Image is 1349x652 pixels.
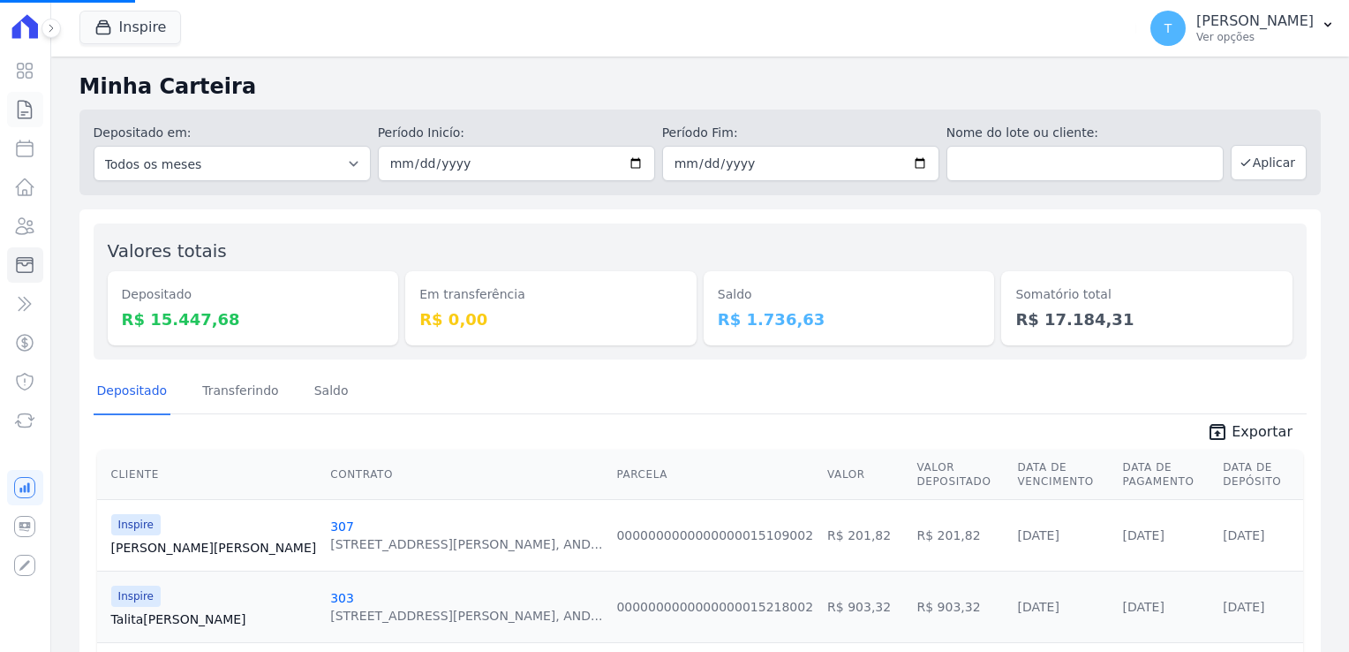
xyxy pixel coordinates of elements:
[1123,528,1164,542] a: [DATE]
[1223,528,1264,542] a: [DATE]
[1196,12,1314,30] p: [PERSON_NAME]
[330,607,602,625] div: [STREET_ADDRESS][PERSON_NAME], AND...
[111,514,161,535] span: Inspire
[419,285,682,304] dt: Em transferência
[111,539,317,557] a: [PERSON_NAME][PERSON_NAME]
[122,285,385,304] dt: Depositado
[111,610,317,628] a: Talita[PERSON_NAME]
[1232,421,1292,443] span: Exportar
[910,450,1011,500] th: Valor Depositado
[1123,600,1164,614] a: [DATE]
[616,600,813,614] a: 0000000000000000015218002
[1196,30,1314,44] p: Ver opções
[419,307,682,331] dd: R$ 0,00
[311,369,352,415] a: Saldo
[718,285,981,304] dt: Saldo
[330,519,354,534] a: 307
[662,124,939,142] label: Período Fim:
[97,450,324,500] th: Cliente
[1136,4,1349,53] button: T [PERSON_NAME] Ver opções
[94,369,171,415] a: Depositado
[79,11,182,44] button: Inspire
[946,124,1224,142] label: Nome do lote ou cliente:
[79,71,1321,102] h2: Minha Carteira
[1015,307,1278,331] dd: R$ 17.184,31
[1164,22,1172,34] span: T
[1116,450,1217,500] th: Data de Pagamento
[718,307,981,331] dd: R$ 1.736,63
[1216,450,1303,500] th: Data de Depósito
[616,528,813,542] a: 0000000000000000015109002
[330,535,602,553] div: [STREET_ADDRESS][PERSON_NAME], AND...
[330,591,354,605] a: 303
[122,307,385,331] dd: R$ 15.447,68
[1223,600,1264,614] a: [DATE]
[108,240,227,262] label: Valores totais
[94,125,192,140] label: Depositado em:
[199,369,283,415] a: Transferindo
[910,571,1011,642] td: R$ 903,32
[820,571,909,642] td: R$ 903,32
[910,499,1011,571] td: R$ 201,82
[1231,145,1307,180] button: Aplicar
[1018,528,1059,542] a: [DATE]
[1011,450,1116,500] th: Data de Vencimento
[609,450,820,500] th: Parcela
[820,450,909,500] th: Valor
[323,450,609,500] th: Contrato
[1015,285,1278,304] dt: Somatório total
[1207,421,1228,443] i: unarchive
[820,499,909,571] td: R$ 201,82
[111,586,161,607] span: Inspire
[378,124,655,142] label: Período Inicío:
[1193,421,1307,446] a: unarchive Exportar
[1018,600,1059,614] a: [DATE]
